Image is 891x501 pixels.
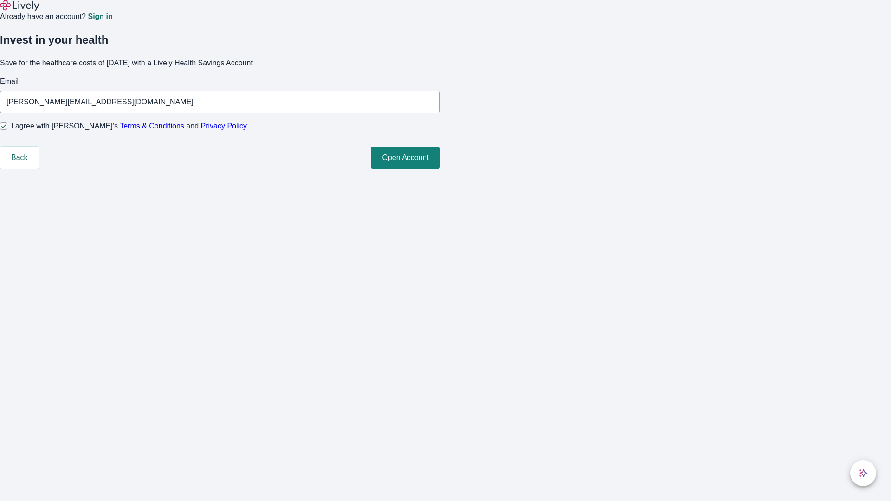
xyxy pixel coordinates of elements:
button: Open Account [371,147,440,169]
a: Privacy Policy [201,122,247,130]
a: Sign in [88,13,112,20]
svg: Lively AI Assistant [859,469,868,478]
span: I agree with [PERSON_NAME]’s and [11,121,247,132]
a: Terms & Conditions [120,122,184,130]
button: chat [850,460,876,486]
